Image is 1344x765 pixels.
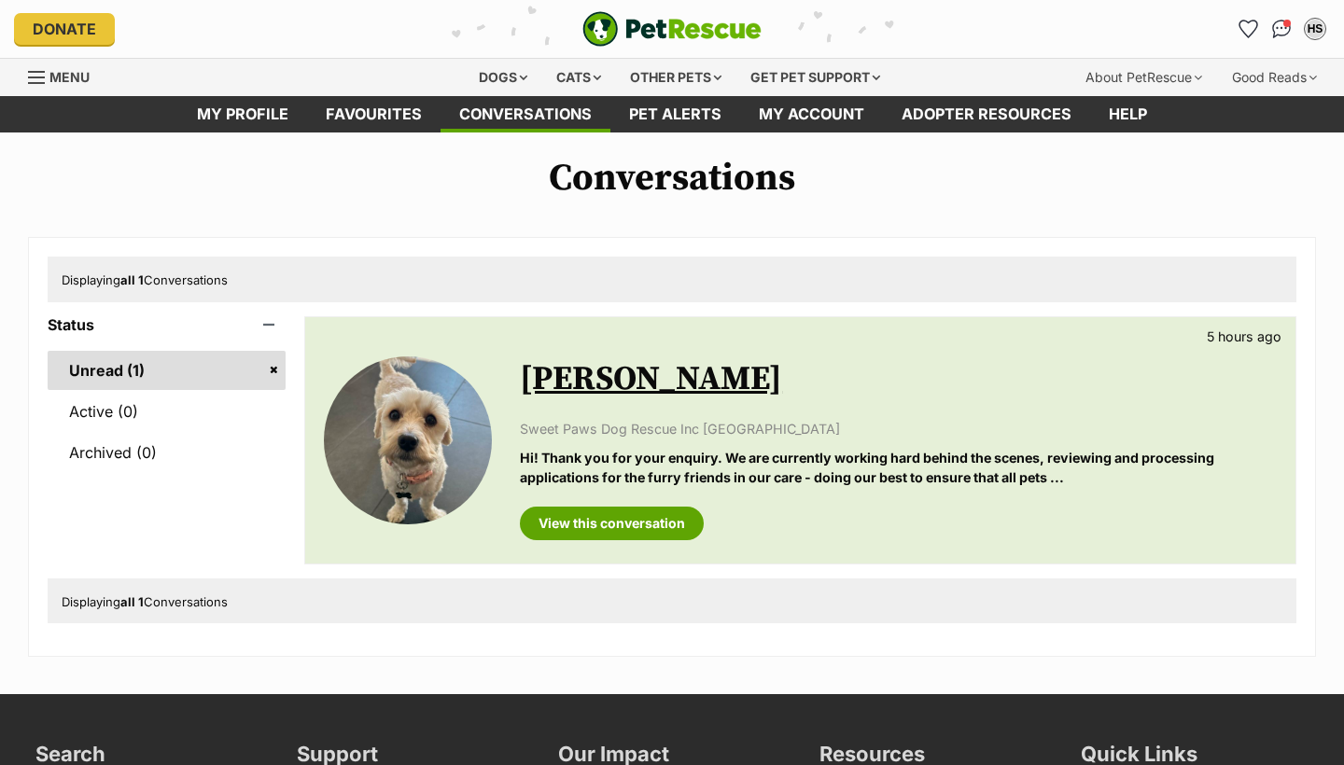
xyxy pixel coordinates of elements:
div: Cats [543,59,614,96]
img: logo-e224e6f780fb5917bec1dbf3a21bbac754714ae5b6737aabdf751b685950b380.svg [582,11,762,47]
header: Status [48,316,286,333]
a: Active (0) [48,392,286,431]
ul: Account quick links [1233,14,1330,44]
a: Donate [14,13,115,45]
a: Help [1090,96,1166,132]
a: Menu [28,59,103,92]
p: 5 hours ago [1207,327,1281,346]
a: My account [740,96,883,132]
a: conversations [441,96,610,132]
a: View this conversation [520,507,704,540]
div: Other pets [617,59,735,96]
a: My profile [178,96,307,132]
a: Unread (1) [48,351,286,390]
button: My account [1300,14,1330,44]
a: PetRescue [582,11,762,47]
p: Hi! Thank you for your enquiry. We are currently working hard behind the scenes, reviewing and pr... [520,448,1277,488]
p: Sweet Paws Dog Rescue Inc [GEOGRAPHIC_DATA] [520,419,1277,438]
span: Displaying Conversations [62,594,228,609]
strong: all 1 [120,594,144,609]
div: Good Reads [1219,59,1330,96]
a: Adopter resources [883,96,1090,132]
a: Conversations [1267,14,1296,44]
div: Get pet support [737,59,893,96]
a: Pet alerts [610,96,740,132]
span: Displaying Conversations [62,272,228,287]
img: Lucy [324,356,492,524]
div: About PetRescue [1072,59,1215,96]
div: Dogs [466,59,540,96]
a: [PERSON_NAME] [520,358,782,400]
span: Menu [49,69,90,85]
a: Favourites [307,96,441,132]
strong: all 1 [120,272,144,287]
img: chat-41dd97257d64d25036548639549fe6c8038ab92f7586957e7f3b1b290dea8141.svg [1272,20,1292,38]
a: Favourites [1233,14,1263,44]
div: HS [1306,20,1324,38]
a: Archived (0) [48,433,286,472]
